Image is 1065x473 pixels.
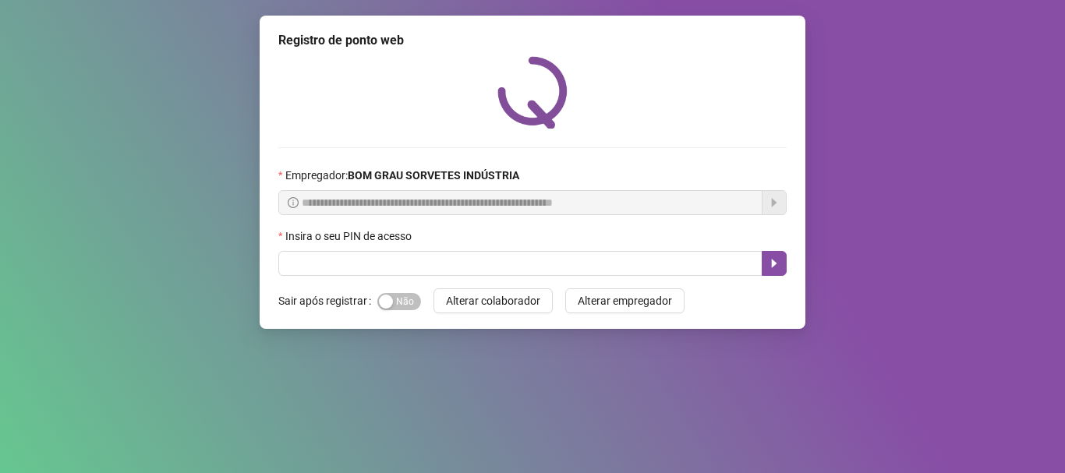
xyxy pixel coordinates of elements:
[565,288,685,313] button: Alterar empregador
[768,257,780,270] span: caret-right
[446,292,540,309] span: Alterar colaborador
[578,292,672,309] span: Alterar empregador
[348,169,519,182] strong: BOM GRAU SORVETES INDÚSTRIA
[433,288,553,313] button: Alterar colaborador
[497,56,568,129] img: QRPoint
[278,228,422,245] label: Insira o seu PIN de acesso
[278,31,787,50] div: Registro de ponto web
[285,167,519,184] span: Empregador :
[288,197,299,208] span: info-circle
[278,288,377,313] label: Sair após registrar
